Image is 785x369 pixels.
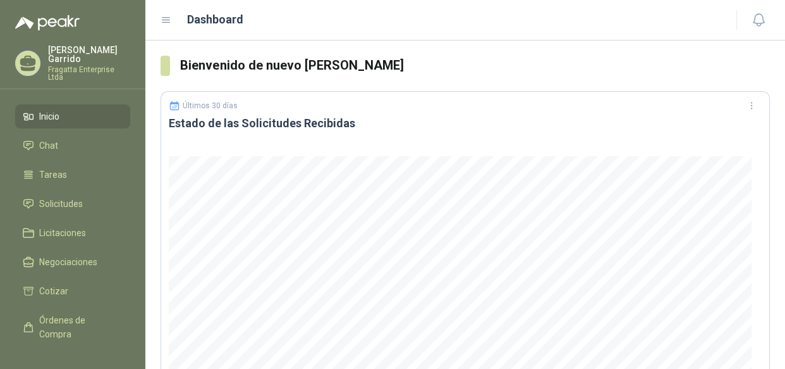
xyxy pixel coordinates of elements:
a: Órdenes de Compra [15,308,130,346]
span: Negociaciones [39,255,97,269]
span: Inicio [39,109,59,123]
span: Tareas [39,168,67,182]
p: [PERSON_NAME] Garrido [48,46,130,63]
a: Inicio [15,104,130,128]
p: Últimos 30 días [183,101,238,110]
a: Cotizar [15,279,130,303]
img: Logo peakr [15,15,80,30]
span: Cotizar [39,284,68,298]
a: Tareas [15,163,130,187]
a: Negociaciones [15,250,130,274]
span: Solicitudes [39,197,83,211]
a: Chat [15,134,130,158]
p: Fragatta Enterprise Ltda [48,66,130,81]
a: Solicitudes [15,192,130,216]
h1: Dashboard [187,11,243,28]
h3: Estado de las Solicitudes Recibidas [169,116,762,131]
a: Licitaciones [15,221,130,245]
h3: Bienvenido de nuevo [PERSON_NAME] [180,56,770,75]
span: Órdenes de Compra [39,313,118,341]
span: Chat [39,139,58,153]
span: Licitaciones [39,226,86,240]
